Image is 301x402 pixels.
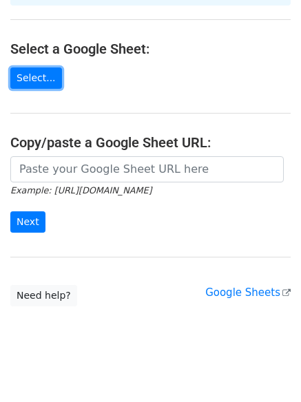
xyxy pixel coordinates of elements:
[10,211,45,233] input: Next
[10,41,291,57] h4: Select a Google Sheet:
[10,134,291,151] h4: Copy/paste a Google Sheet URL:
[10,285,77,306] a: Need help?
[10,185,152,195] small: Example: [URL][DOMAIN_NAME]
[232,336,301,402] iframe: Chat Widget
[10,67,62,89] a: Select...
[205,286,291,299] a: Google Sheets
[10,156,284,182] input: Paste your Google Sheet URL here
